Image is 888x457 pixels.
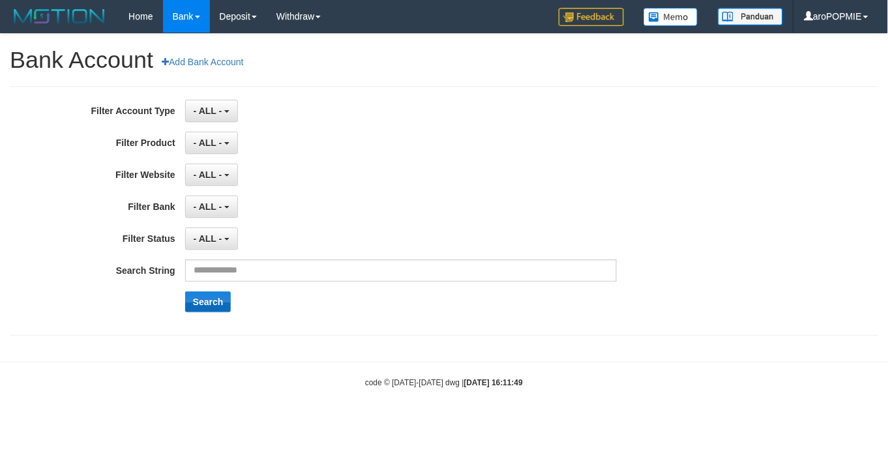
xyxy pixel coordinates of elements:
a: Add Bank Account [153,51,252,73]
span: - ALL - [194,106,222,116]
button: Search [185,291,231,312]
img: MOTION_logo.png [10,7,109,26]
button: - ALL - [185,164,238,186]
img: Feedback.jpg [559,8,624,26]
h1: Bank Account [10,47,878,73]
span: - ALL - [194,201,222,212]
button: - ALL - [185,228,238,250]
span: - ALL - [194,170,222,180]
button: - ALL - [185,132,238,154]
span: - ALL - [194,233,222,244]
img: Button%20Memo.svg [644,8,698,26]
button: - ALL - [185,196,238,218]
button: - ALL - [185,100,238,122]
img: panduan.png [718,8,783,25]
small: code © [DATE]-[DATE] dwg | [365,378,523,387]
span: - ALL - [194,138,222,148]
strong: [DATE] 16:11:49 [464,378,523,387]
